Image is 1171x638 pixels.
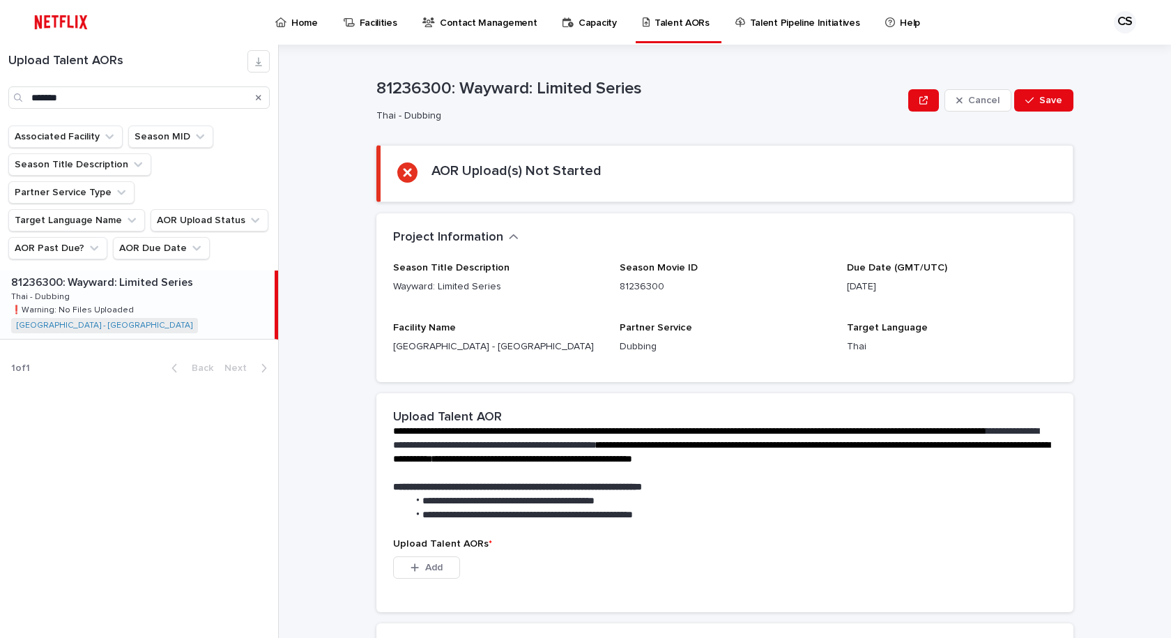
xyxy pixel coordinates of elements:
button: Associated Facility [8,126,123,148]
button: AOR Past Due? [8,237,107,259]
p: 81236300 [620,280,829,294]
p: ❗️Warning: No Files Uploaded [11,303,137,315]
button: Season MID [128,126,213,148]
button: Partner Service Type [8,181,135,204]
button: Project Information [393,230,519,245]
span: Target Language [847,323,928,333]
span: Due Date (GMT/UTC) [847,263,947,273]
h1: Upload Talent AORs [8,54,247,69]
p: Dubbing [620,340,829,354]
p: 81236300: Wayward: Limited Series [11,273,196,289]
span: Add [425,563,443,572]
button: Season Title Description [8,153,151,176]
p: Wayward: Limited Series [393,280,603,294]
h2: Upload Talent AOR [393,410,502,425]
p: Thai - Dubbing [11,289,72,302]
button: Save [1014,89,1073,112]
span: Season Title Description [393,263,510,273]
span: Back [183,363,213,373]
img: ifQbXi3ZQGMSEF7WDB7W [28,8,94,36]
button: Next [219,362,278,374]
span: Facility Name [393,323,456,333]
span: Next [224,363,255,373]
button: Target Language Name [8,209,145,231]
button: Back [160,362,219,374]
p: Thai [847,340,1057,354]
button: AOR Due Date [113,237,210,259]
p: 81236300: Wayward: Limited Series [376,79,903,99]
span: Partner Service [620,323,692,333]
span: Save [1039,96,1062,105]
span: Cancel [968,96,1000,105]
span: Season Movie ID [620,263,698,273]
input: Search [8,86,270,109]
span: Upload Talent AORs [393,539,492,549]
div: CS [1114,11,1136,33]
p: [DATE] [847,280,1057,294]
button: AOR Upload Status [151,209,268,231]
h2: Project Information [393,230,503,245]
h2: AOR Upload(s) Not Started [431,162,602,179]
button: Cancel [944,89,1011,112]
a: [GEOGRAPHIC_DATA] - [GEOGRAPHIC_DATA] [17,321,192,331]
p: Thai - Dubbing [376,110,897,122]
p: [GEOGRAPHIC_DATA] - [GEOGRAPHIC_DATA] [393,340,603,354]
button: Add [393,556,460,579]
